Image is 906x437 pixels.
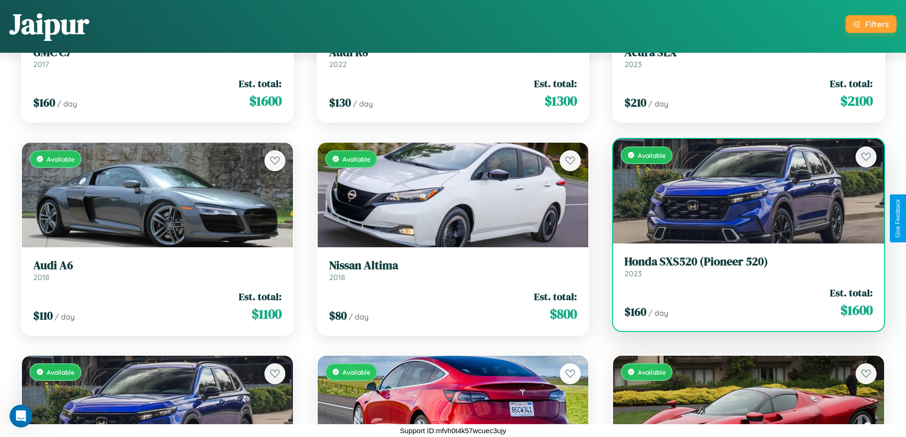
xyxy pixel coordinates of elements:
[545,91,577,110] span: $ 1300
[55,312,75,321] span: / day
[239,77,282,90] span: Est. total:
[624,304,646,320] span: $ 160
[400,424,506,437] p: Support ID: mfvh0t4k57wcuec3ujy
[624,46,873,69] a: Acura SLX2023
[329,272,345,282] span: 2018
[33,46,282,59] h3: GMC C7
[846,15,896,33] button: Filters
[353,99,373,108] span: / day
[638,151,666,159] span: Available
[329,46,577,59] h3: Audi R8
[329,46,577,69] a: Audi R82022
[624,95,646,110] span: $ 210
[840,91,873,110] span: $ 2100
[830,77,873,90] span: Est. total:
[624,46,873,59] h3: Acura SLX
[47,368,75,376] span: Available
[329,259,577,272] h3: Nissan Altima
[329,259,577,282] a: Nissan Altima2018
[638,368,666,376] span: Available
[648,308,668,318] span: / day
[534,290,577,303] span: Est. total:
[329,308,347,323] span: $ 80
[33,272,49,282] span: 2018
[624,269,642,278] span: 2023
[249,91,282,110] span: $ 1600
[33,259,282,272] h3: Audi A6
[624,255,873,269] h3: Honda SXS520 (Pioneer 520)
[624,59,642,69] span: 2023
[10,405,32,427] iframe: Intercom live chat
[550,304,577,323] span: $ 800
[648,99,668,108] span: / day
[534,77,577,90] span: Est. total:
[57,99,77,108] span: / day
[33,95,55,110] span: $ 160
[895,199,901,238] div: Give Feedback
[865,19,889,29] div: Filters
[252,304,282,323] span: $ 1100
[10,4,89,43] h1: Jaipur
[830,286,873,300] span: Est. total:
[239,290,282,303] span: Est. total:
[47,155,75,163] span: Available
[33,308,53,323] span: $ 110
[342,368,370,376] span: Available
[624,255,873,278] a: Honda SXS520 (Pioneer 520)2023
[342,155,370,163] span: Available
[329,59,347,69] span: 2022
[840,301,873,320] span: $ 1600
[349,312,369,321] span: / day
[33,259,282,282] a: Audi A62018
[33,59,49,69] span: 2017
[33,46,282,69] a: GMC C72017
[329,95,351,110] span: $ 130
